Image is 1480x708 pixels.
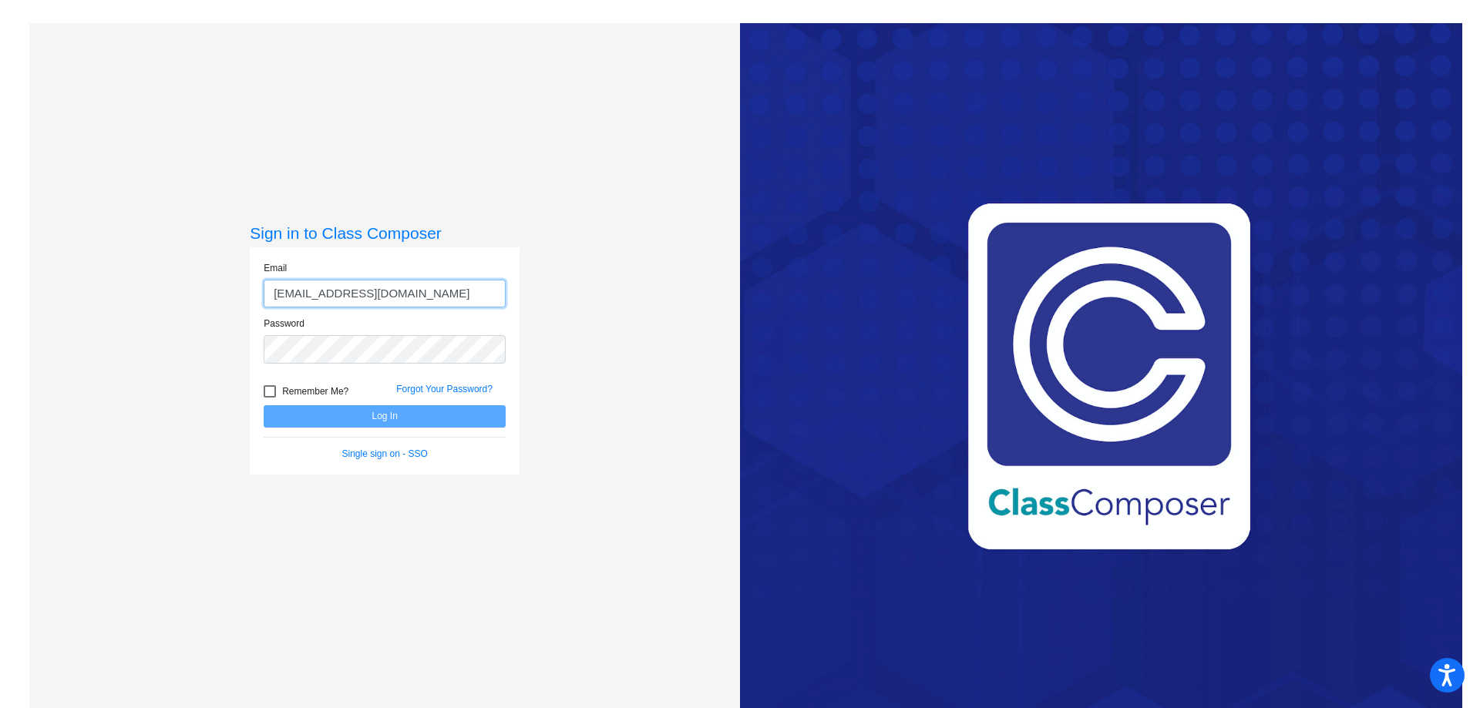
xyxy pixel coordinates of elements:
span: Remember Me? [282,382,348,401]
label: Password [264,317,304,331]
button: Log In [264,405,506,428]
a: Single sign on - SSO [342,448,428,459]
h3: Sign in to Class Composer [250,223,520,243]
label: Email [264,261,287,275]
a: Forgot Your Password? [396,384,493,394]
